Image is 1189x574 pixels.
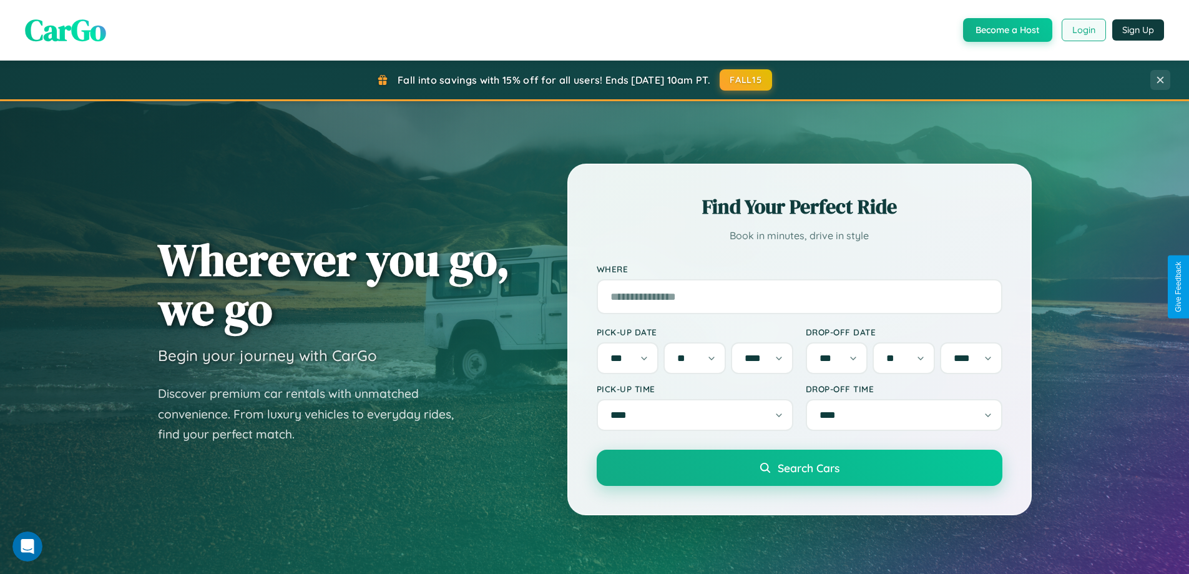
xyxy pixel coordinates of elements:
button: Search Cars [597,450,1002,486]
label: Pick-up Date [597,327,793,337]
span: CarGo [25,9,106,51]
iframe: Intercom live chat [12,532,42,562]
button: Sign Up [1112,19,1164,41]
h1: Wherever you go, we go [158,235,510,334]
div: Give Feedback [1174,262,1183,312]
span: Search Cars [778,461,839,475]
button: Login [1062,19,1106,41]
p: Book in minutes, drive in style [597,227,1002,245]
button: Become a Host [963,18,1052,42]
label: Drop-off Date [806,327,1002,337]
h2: Find Your Perfect Ride [597,193,1002,220]
label: Pick-up Time [597,383,793,394]
span: Fall into savings with 15% off for all users! Ends [DATE] 10am PT. [398,74,710,86]
p: Discover premium car rentals with unmatched convenience. From luxury vehicles to everyday rides, ... [158,383,470,445]
button: FALL15 [720,69,772,91]
label: Drop-off Time [806,383,1002,394]
h3: Begin your journey with CarGo [158,346,377,365]
label: Where [597,264,1002,274]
